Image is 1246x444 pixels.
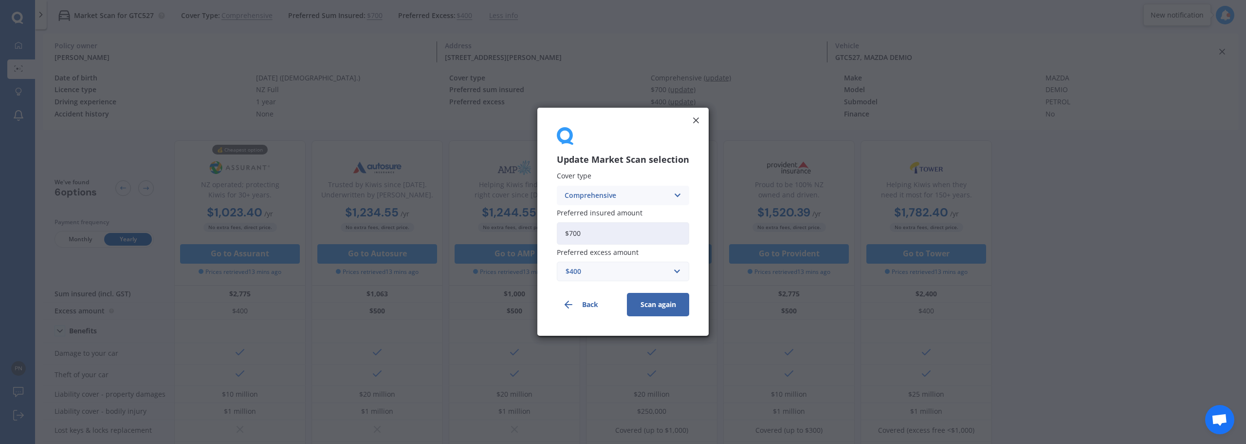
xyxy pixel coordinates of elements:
div: $400 [566,267,669,277]
span: Preferred insured amount [557,208,642,217]
span: Cover type [557,172,591,181]
button: Scan again [627,293,689,317]
button: Back [557,293,619,317]
span: Preferred excess amount [557,248,639,257]
div: Open chat [1205,405,1234,434]
h3: Update Market Scan selection [557,154,689,166]
input: Enter amount [557,222,689,245]
div: Comprehensive [565,190,669,201]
